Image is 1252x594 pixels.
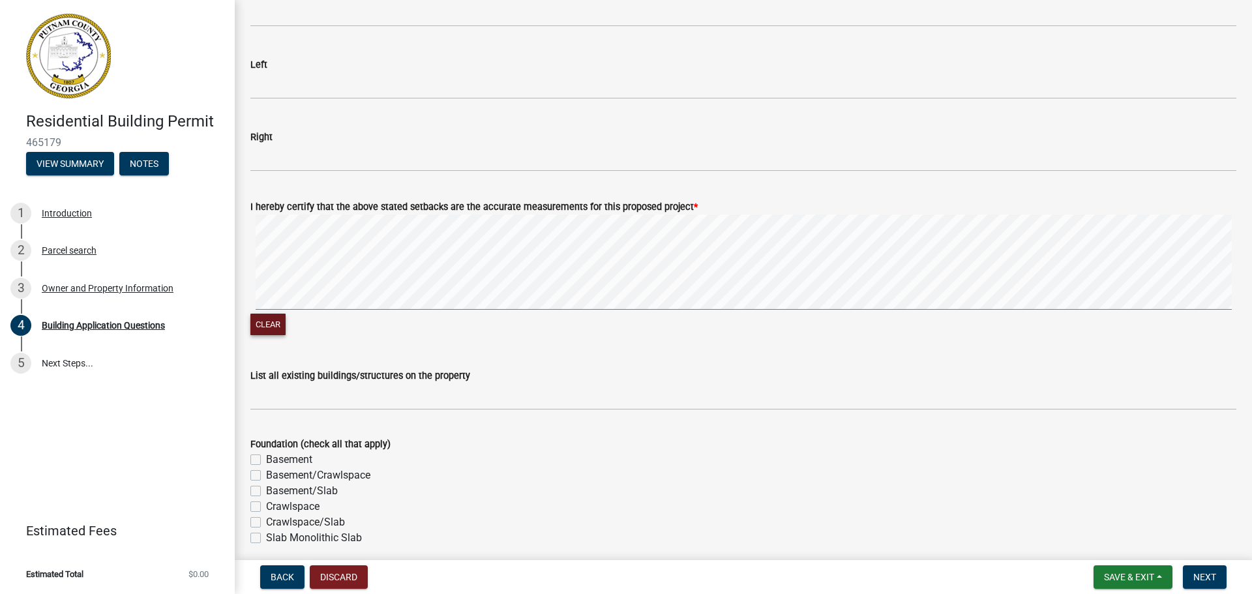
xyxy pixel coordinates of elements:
div: 1 [10,203,31,224]
span: Next [1193,572,1216,582]
div: Introduction [42,209,92,218]
h4: Residential Building Permit [26,112,224,131]
button: Notes [119,152,169,175]
wm-modal-confirm: Summary [26,159,114,170]
span: Back [271,572,294,582]
div: 2 [10,240,31,261]
label: Basement/Slab [266,483,338,499]
div: Building Application Questions [42,321,165,330]
div: 5 [10,353,31,374]
span: Estimated Total [26,570,83,578]
label: Left [250,61,267,70]
button: Discard [310,565,368,589]
div: Parcel search [42,246,97,255]
button: Next [1183,565,1227,589]
label: Basement [266,452,312,468]
span: $0.00 [188,570,209,578]
button: View Summary [26,152,114,175]
button: Clear [250,314,286,335]
button: Back [260,565,305,589]
span: 465179 [26,136,209,149]
img: Putnam County, Georgia [26,14,111,98]
a: Estimated Fees [10,518,214,544]
label: Basement/Crawlspace [266,468,370,483]
label: Right [250,133,273,142]
wm-modal-confirm: Notes [119,159,169,170]
div: 4 [10,315,31,336]
label: List all existing buildings/structures on the property [250,372,470,381]
button: Save & Exit [1094,565,1172,589]
div: Owner and Property Information [42,284,173,293]
div: 3 [10,278,31,299]
label: I hereby certify that the above stated setbacks are the accurate measurements for this proposed p... [250,203,698,212]
span: Save & Exit [1104,572,1154,582]
label: Crawlspace/Slab [266,514,345,530]
label: Foundation (check all that apply) [250,440,391,449]
label: Crawlspace [266,499,320,514]
label: Slab Monolithic Slab [266,530,362,546]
